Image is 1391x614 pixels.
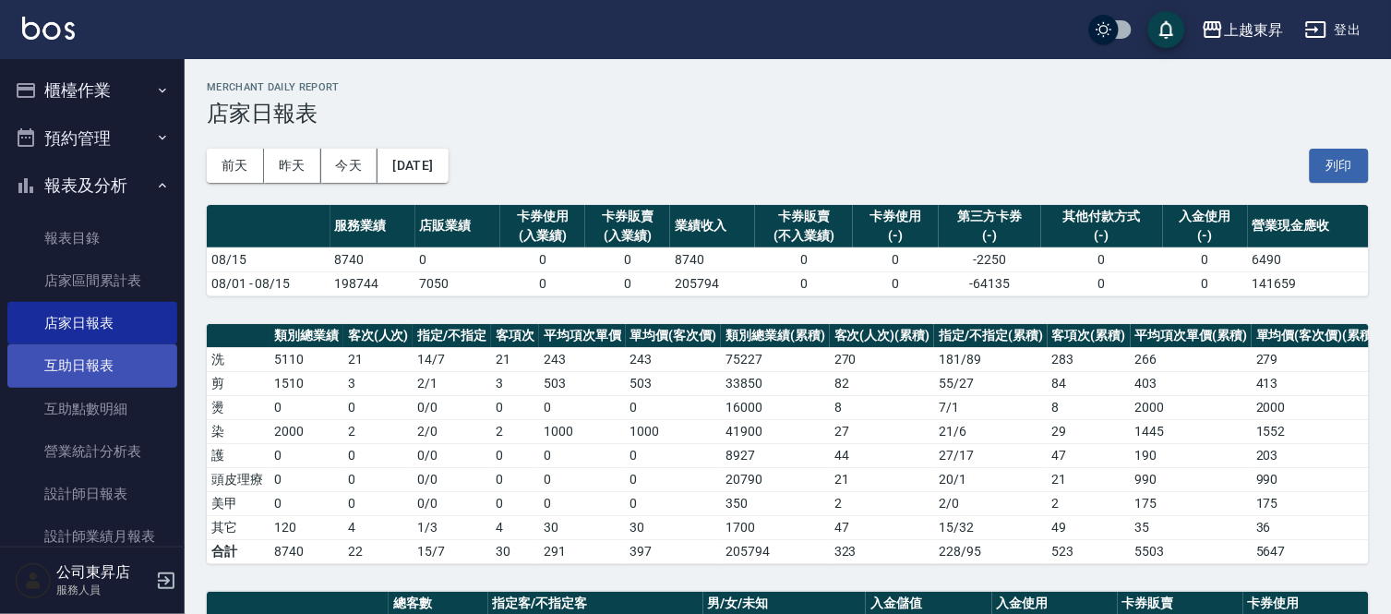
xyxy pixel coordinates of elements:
[539,539,626,563] td: 291
[1046,226,1157,246] div: (-)
[585,271,670,295] td: 0
[1131,419,1253,443] td: 1445
[830,515,935,539] td: 47
[1048,515,1131,539] td: 49
[270,515,343,539] td: 120
[1131,347,1253,371] td: 266
[1048,324,1131,348] th: 客項次(累積)
[343,419,414,443] td: 2
[343,467,414,491] td: 0
[830,491,935,515] td: 2
[321,149,378,183] button: 今天
[539,515,626,539] td: 30
[857,226,933,246] div: (-)
[343,539,414,563] td: 22
[755,247,853,271] td: 0
[830,419,935,443] td: 27
[1131,371,1253,395] td: 403
[491,419,539,443] td: 2
[270,467,343,491] td: 0
[626,419,722,443] td: 1000
[670,205,755,248] th: 業績收入
[1168,207,1243,226] div: 入金使用
[830,395,935,419] td: 8
[413,539,491,563] td: 15/7
[939,247,1042,271] td: -2250
[626,515,722,539] td: 30
[1048,419,1131,443] td: 29
[626,443,722,467] td: 0
[1048,371,1131,395] td: 84
[491,467,539,491] td: 0
[1131,491,1253,515] td: 175
[207,81,1369,93] h2: Merchant Daily Report
[934,324,1048,348] th: 指定/不指定(累積)
[539,395,626,419] td: 0
[1131,324,1253,348] th: 平均項次單價(累積)
[1248,205,1369,248] th: 營業現金應收
[56,582,150,598] p: 服務人員
[413,371,491,395] td: 2 / 1
[15,562,52,599] img: Person
[721,539,830,563] td: 205794
[853,247,938,271] td: 0
[539,467,626,491] td: 0
[207,515,270,539] td: 其它
[270,347,343,371] td: 5110
[1252,347,1382,371] td: 279
[590,207,666,226] div: 卡券販賣
[207,371,270,395] td: 剪
[1248,247,1369,271] td: 6490
[1148,11,1185,48] button: save
[830,467,935,491] td: 21
[626,395,722,419] td: 0
[1248,271,1369,295] td: 141659
[270,371,343,395] td: 1510
[1252,515,1382,539] td: 36
[505,226,581,246] div: (入業績)
[7,259,177,302] a: 店家區間累計表
[721,419,830,443] td: 41900
[1224,18,1283,42] div: 上越東昇
[500,247,585,271] td: 0
[343,491,414,515] td: 0
[1252,443,1382,467] td: 203
[207,149,264,183] button: 前天
[721,347,830,371] td: 75227
[207,395,270,419] td: 燙
[7,388,177,430] a: 互助點數明細
[721,491,830,515] td: 350
[491,324,539,348] th: 客項次
[491,515,539,539] td: 4
[491,395,539,419] td: 0
[934,395,1048,419] td: 7 / 1
[1131,395,1253,419] td: 2000
[721,443,830,467] td: 8927
[934,491,1048,515] td: 2 / 0
[207,467,270,491] td: 頭皮理療
[721,395,830,419] td: 16000
[491,443,539,467] td: 0
[7,344,177,387] a: 互助日報表
[1131,539,1253,563] td: 5503
[1048,443,1131,467] td: 47
[626,467,722,491] td: 0
[830,324,935,348] th: 客次(人次)(累積)
[830,347,935,371] td: 270
[939,271,1042,295] td: -64135
[343,371,414,395] td: 3
[1131,443,1253,467] td: 190
[934,467,1048,491] td: 20 / 1
[7,473,177,515] a: 設計師日報表
[413,324,491,348] th: 指定/不指定
[343,395,414,419] td: 0
[413,347,491,371] td: 14 / 7
[1048,395,1131,419] td: 8
[1048,467,1131,491] td: 21
[207,539,270,563] td: 合計
[1194,11,1290,49] button: 上越東昇
[760,207,848,226] div: 卡券販賣
[1163,247,1248,271] td: 0
[590,226,666,246] div: (入業績)
[1252,539,1382,563] td: 5647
